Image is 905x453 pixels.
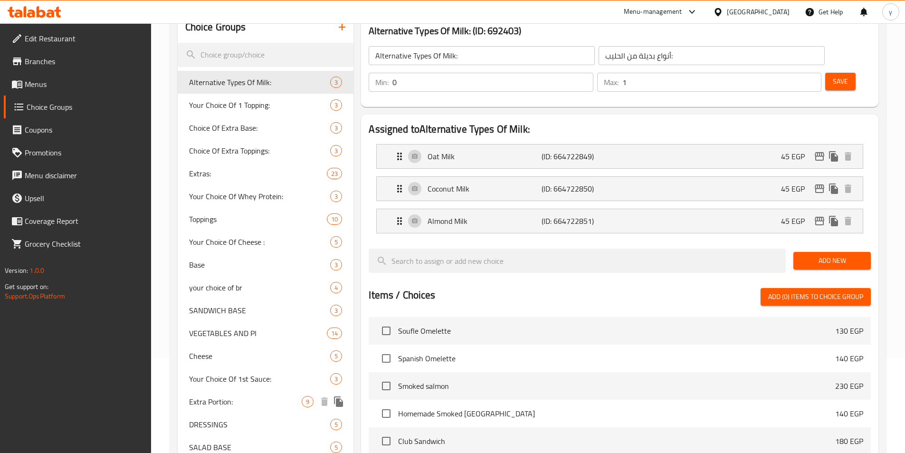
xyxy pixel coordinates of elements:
span: Grocery Checklist [25,238,143,250]
a: Upsell [4,187,151,210]
div: Choices [330,305,342,316]
input: search [369,249,786,273]
a: Menu disclaimer [4,164,151,187]
div: Choices [327,328,342,339]
p: 45 EGP [781,183,812,194]
p: 140 EGP [835,408,863,419]
h2: Choice Groups [185,20,246,34]
div: Your Choice Of Whey Protein:3 [178,185,354,208]
p: 180 EGP [835,435,863,447]
p: 45 EGP [781,151,812,162]
button: duplicate [332,395,346,409]
div: Expand [377,145,863,168]
span: 3 [331,146,342,155]
p: Coconut Milk [428,183,541,194]
span: Toppings [189,213,327,225]
button: duplicate [827,182,841,196]
div: Choices [330,122,342,134]
span: Select choice [376,376,396,396]
h2: Items / Choices [369,288,435,302]
span: Menus [25,78,143,90]
p: 140 EGP [835,353,863,364]
div: Choices [330,145,342,156]
span: 3 [331,375,342,384]
span: DRESSINGS [189,419,331,430]
span: Select choice [376,404,396,424]
button: edit [812,182,827,196]
span: your choice of br [189,282,331,293]
span: Menu disclaimer [25,170,143,181]
span: Select choice [376,348,396,368]
span: Choice Of Extra Toppings: [189,145,331,156]
span: Club Sandwich [398,435,835,447]
a: Coverage Report [4,210,151,232]
div: Expand [377,209,863,233]
span: 10 [327,215,342,224]
div: Choices [330,259,342,270]
div: Choices [327,213,342,225]
span: 5 [331,238,342,247]
div: Expand [377,177,863,201]
p: Min: [375,77,389,88]
span: 3 [331,124,342,133]
div: Choices [330,442,342,453]
span: 5 [331,352,342,361]
div: Menu-management [624,6,682,18]
span: Cheese [189,350,331,362]
p: Almond Milk [428,215,541,227]
p: Max: [604,77,619,88]
div: Choice Of Extra Toppings:3 [178,139,354,162]
h3: Alternative Types Of Milk: (ID: 692403) [369,23,871,39]
span: Edit Restaurant [25,33,143,44]
li: Expand [369,140,871,173]
span: Your Choice Of Whey Protein: [189,191,331,202]
span: Save [833,76,848,87]
div: Toppings10 [178,208,354,231]
input: search [178,43,354,67]
span: SALAD BASE [189,442,331,453]
button: duplicate [827,149,841,164]
span: 3 [331,260,342,270]
span: Choice Groups [27,101,143,113]
div: Choices [330,350,342,362]
button: edit [812,149,827,164]
span: Your Choice Of 1st Sauce: [189,373,331,385]
span: Base [189,259,331,270]
span: 5 [331,443,342,452]
span: Choice Of Extra Base: [189,122,331,134]
h2: Assigned to Alternative Types Of Milk: [369,122,871,136]
a: Branches [4,50,151,73]
span: Add (0) items to choice group [768,291,863,303]
span: 4 [331,283,342,292]
li: Expand [369,173,871,205]
p: 130 EGP [835,325,863,337]
div: Choices [330,282,342,293]
p: (ID: 664722850) [542,183,618,194]
div: SANDWICH BASE3 [178,299,354,322]
span: Extras: [189,168,327,179]
div: Choices [330,77,342,88]
span: Promotions [25,147,143,158]
span: 23 [327,169,342,178]
div: Your Choice Of 1 Topping:3 [178,94,354,116]
a: Support.OpsPlatform [5,290,65,302]
span: VEGETABLES AND PI [189,328,327,339]
span: Alternative Types Of Milk: [189,77,331,88]
p: 230 EGP [835,380,863,392]
span: Select choice [376,321,396,341]
button: delete [317,395,332,409]
button: Add New [793,252,871,270]
div: Choices [302,396,314,407]
div: Your Choice Of 1st Sauce:3 [178,367,354,390]
span: Coverage Report [25,215,143,227]
span: 3 [331,306,342,315]
span: 3 [331,101,342,110]
button: delete [841,214,855,228]
a: Choice Groups [4,96,151,118]
div: VEGETABLES AND PI14 [178,322,354,345]
a: Coupons [4,118,151,141]
span: 3 [331,78,342,87]
p: (ID: 664722851) [542,215,618,227]
span: 5 [331,420,342,429]
div: Choices [327,168,342,179]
